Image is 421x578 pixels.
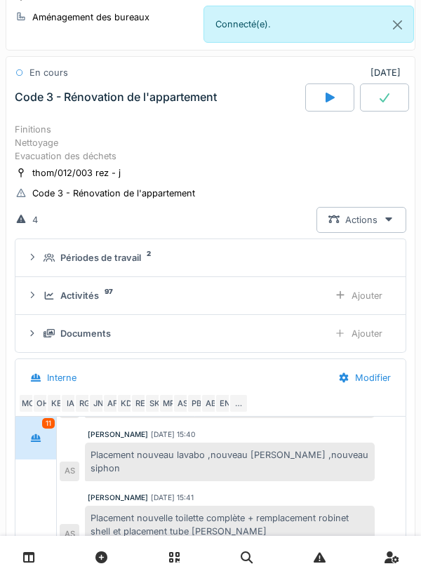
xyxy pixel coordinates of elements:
div: 4 [32,213,38,227]
div: Placement nouvelle toilette complète + remplacement robinet shell et placement tube [PERSON_NAME] [85,506,375,544]
div: AF [102,394,122,413]
div: KE [46,394,66,413]
div: [DATE] 15:41 [151,492,194,503]
summary: Périodes de travail2 [21,245,400,271]
div: Code 3 - Rénovation de l'appartement [32,187,195,200]
div: SK [145,394,164,413]
div: EN [215,394,234,413]
div: KD [116,394,136,413]
div: Finitions Nettoyage Evacuation des déchets [15,123,406,163]
div: [DATE] [370,66,406,79]
div: Ajouter [323,321,394,347]
div: AS [173,394,192,413]
div: thom/012/003 rez - j [32,166,121,180]
div: Connecté(e). [203,6,414,43]
div: MP [159,394,178,413]
div: Aménagement des bureaux [32,11,149,24]
div: AS [60,462,79,481]
div: PB [187,394,206,413]
div: Placement nouveau lavabo ,nouveau [PERSON_NAME] ,nouveau siphon [85,443,375,480]
div: Activités [60,289,99,302]
div: Actions [316,207,406,233]
div: AB [201,394,220,413]
div: … [229,394,248,413]
summary: Activités97Ajouter [21,283,400,309]
div: RG [74,394,94,413]
div: Modifier [326,365,403,391]
div: Ajouter [323,283,394,309]
div: [DATE] 15:40 [151,429,195,440]
div: 11 [42,418,55,429]
div: Périodes de travail [60,251,141,264]
div: Code 3 - Rénovation de l'appartement [15,90,217,104]
button: Close [382,6,413,43]
div: [PERSON_NAME] [88,492,148,503]
div: JN [88,394,108,413]
div: Interne [47,371,76,384]
div: En cours [29,66,68,79]
div: MC [18,394,38,413]
div: IA [60,394,80,413]
div: [PERSON_NAME] [88,429,148,440]
summary: DocumentsAjouter [21,321,400,347]
div: AS [60,524,79,544]
div: Documents [60,327,111,340]
div: RE [131,394,150,413]
div: OH [32,394,52,413]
